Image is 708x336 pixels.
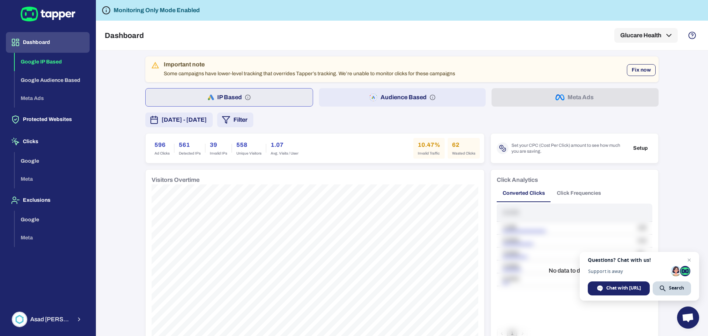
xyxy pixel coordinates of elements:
span: Detected IPs [179,151,201,156]
div: Some campaigns have lower-level tracking that overrides Tapper’s tracking. We’re unable to monito... [164,59,455,80]
button: Asad AliAsad [PERSON_NAME] [6,309,90,330]
a: Clicks [6,138,90,144]
h5: Dashboard [105,31,144,40]
button: [DATE] - [DATE] [145,112,213,127]
span: Search [653,281,691,295]
span: Wasted Clicks [452,151,475,156]
button: Converted Clicks [497,184,551,202]
button: Clicks [6,131,90,152]
button: Protected Websites [6,109,90,130]
h6: 561 [179,141,201,149]
h6: 62 [452,141,475,149]
h6: 39 [210,141,227,149]
h6: Visitors Overtime [152,176,199,184]
button: Glucare Health [614,28,678,43]
span: Ad Clicks [155,151,170,156]
svg: Tapper is not blocking any fraudulent activity for this domain [102,6,111,15]
span: Asad [PERSON_NAME] [30,316,72,323]
button: Dashboard [6,32,90,53]
a: Google [15,216,90,222]
span: Set your CPC (Cost Per Click) amount to see how much you are saving. [511,142,626,154]
button: Google [15,152,90,170]
svg: IP based: Search, Display, and Shopping. [245,94,251,100]
a: Open chat [677,306,699,329]
a: Google Audience Based [15,76,90,83]
h6: 10.47% [418,141,440,149]
span: Search [669,285,684,291]
svg: Audience based: Search, Display, Shopping, Video Performance Max, Demand Generation [430,94,435,100]
p: No data to display... [549,267,600,274]
div: Important note [164,61,455,68]
a: Exclusions [6,197,90,203]
h6: Click Analytics [497,176,538,184]
button: Audience Based [319,88,486,107]
span: [DATE] - [DATE] [162,115,207,124]
span: Invalid IPs [210,151,227,156]
button: IP Based [145,88,313,107]
h6: 596 [155,141,170,149]
a: Protected Websites [6,116,90,122]
button: Filter [217,112,253,127]
span: Invalid Traffic [418,151,440,156]
h6: Monitoring Only Mode Enabled [114,6,200,15]
span: Questions? Chat with us! [588,257,691,263]
a: Google [15,157,90,163]
button: Setup [629,143,652,154]
h6: 1.07 [271,141,298,149]
span: Support is away [588,269,668,274]
a: Google IP Based [15,58,90,65]
button: Exclusions [6,190,90,211]
span: Unique Visitors [236,151,261,156]
button: Google Audience Based [15,71,90,90]
button: Google [15,211,90,229]
button: Click Frequencies [551,184,607,202]
button: Google IP Based [15,53,90,71]
span: Chat with [URL] [588,281,650,295]
span: Avg. Visits / User [271,151,298,156]
a: Dashboard [6,39,90,45]
button: Fix now [627,64,656,76]
span: Chat with [URL] [606,285,641,291]
h6: 558 [236,141,261,149]
img: Asad Ali [13,312,27,326]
